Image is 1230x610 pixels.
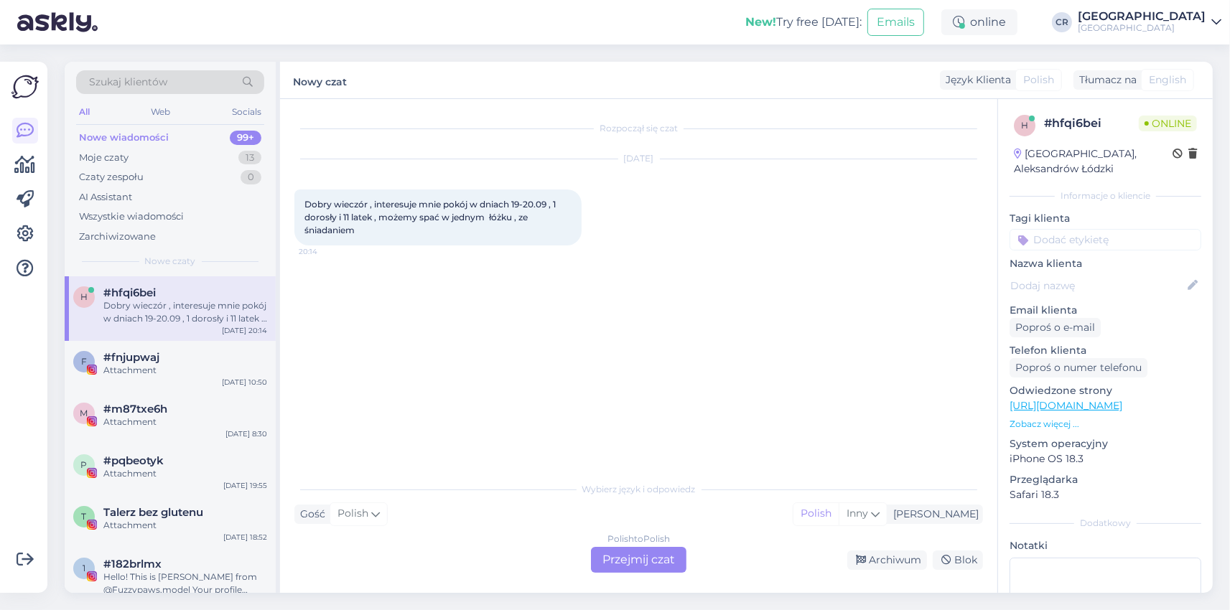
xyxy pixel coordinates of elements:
[847,550,927,570] div: Archiwum
[238,151,261,165] div: 13
[103,454,164,467] span: #pqbeotyk
[103,571,267,596] div: Hello! This is [PERSON_NAME] from @Fuzzypaws.model Your profile caught our eye We are a world Fam...
[933,550,983,570] div: Blok
[229,103,264,121] div: Socials
[1010,343,1201,358] p: Telefon klienta
[1073,72,1137,88] div: Tłumacz na
[941,9,1017,35] div: online
[79,131,169,145] div: Nowe wiadomości
[745,15,776,29] b: New!
[1078,22,1206,34] div: [GEOGRAPHIC_DATA]
[1010,318,1101,337] div: Poproś o e-mail
[80,408,88,418] span: m
[1052,12,1072,32] div: CR
[887,507,979,522] div: [PERSON_NAME]
[1010,436,1201,451] p: System operacyjny
[1149,72,1186,88] span: English
[103,299,267,325] div: Dobry wieczór , interesuje mnie pokój w dniach 19-20.09 , 1 dorosły i 11 latek , możemy spać w je...
[103,364,267,377] div: Attachment
[294,507,325,522] div: Gość
[1010,229,1201,250] input: Dodać etykietę
[299,246,353,257] span: 20:14
[337,506,368,522] span: Polish
[103,558,162,571] span: #182brlmx
[223,480,267,491] div: [DATE] 19:55
[1078,11,1206,22] div: [GEOGRAPHIC_DATA]
[304,199,558,235] span: Dobry wieczór , interesuje mnie pokój w dniach 19-20.09 , 1 dorosły i 11 latek , możemy spać w je...
[223,532,267,543] div: [DATE] 18:52
[103,403,167,416] span: #m87txe6h
[1010,303,1201,318] p: Email klienta
[1023,72,1054,88] span: Polish
[79,190,132,205] div: AI Assistant
[81,459,88,470] span: p
[1010,256,1201,271] p: Nazwa klienta
[1010,487,1201,502] p: Safari 18.3
[1010,538,1201,553] p: Notatki
[222,325,267,336] div: [DATE] 20:14
[79,210,184,224] div: Wszystkie wiadomości
[1010,358,1147,377] div: Poproś o numer telefonu
[79,151,129,165] div: Moje czaty
[145,255,196,268] span: Nowe czaty
[79,170,144,184] div: Czaty zespołu
[79,230,156,244] div: Zarchiwizowane
[1010,211,1201,226] p: Tagi klienta
[293,70,347,90] label: Nowy czat
[103,351,159,364] span: #fnjupwaj
[83,563,85,573] span: 1
[1010,517,1201,530] div: Dodatkowy
[1044,115,1139,132] div: # hfqi6bei
[867,9,924,36] button: Emails
[1010,189,1201,202] div: Informacje o kliencie
[1010,383,1201,398] p: Odwiedzone strony
[89,75,167,90] span: Szukaj klientów
[103,467,267,480] div: Attachment
[230,131,261,145] div: 99+
[294,483,983,496] div: Wybierz język i odpowiedz
[1014,146,1173,177] div: [GEOGRAPHIC_DATA], Aleksandrów Łódzki
[81,356,87,367] span: f
[80,291,88,302] span: h
[1010,418,1201,431] p: Zobacz więcej ...
[76,103,93,121] div: All
[1078,11,1221,34] a: [GEOGRAPHIC_DATA][GEOGRAPHIC_DATA]
[1010,399,1122,412] a: [URL][DOMAIN_NAME]
[149,103,174,121] div: Web
[222,377,267,388] div: [DATE] 10:50
[607,532,670,545] div: Polish to Polish
[1010,472,1201,487] p: Przeglądarka
[103,519,267,532] div: Attachment
[241,170,261,184] div: 0
[1021,120,1028,131] span: h
[11,73,39,100] img: Askly Logo
[103,506,203,519] span: Talerz bez glutenu
[103,286,156,299] span: #hfqi6bei
[591,547,686,573] div: Przejmij czat
[1139,116,1197,131] span: Online
[745,14,862,31] div: Try free [DATE]:
[1010,451,1201,466] p: iPhone OS 18.3
[103,416,267,428] div: Attachment
[225,428,267,439] div: [DATE] 8:30
[294,122,983,135] div: Rozpoczął się czat
[294,152,983,165] div: [DATE]
[793,503,839,525] div: Polish
[847,507,868,520] span: Inny
[940,72,1011,88] div: Język Klienta
[82,511,87,522] span: T
[1010,278,1185,294] input: Dodaj nazwę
